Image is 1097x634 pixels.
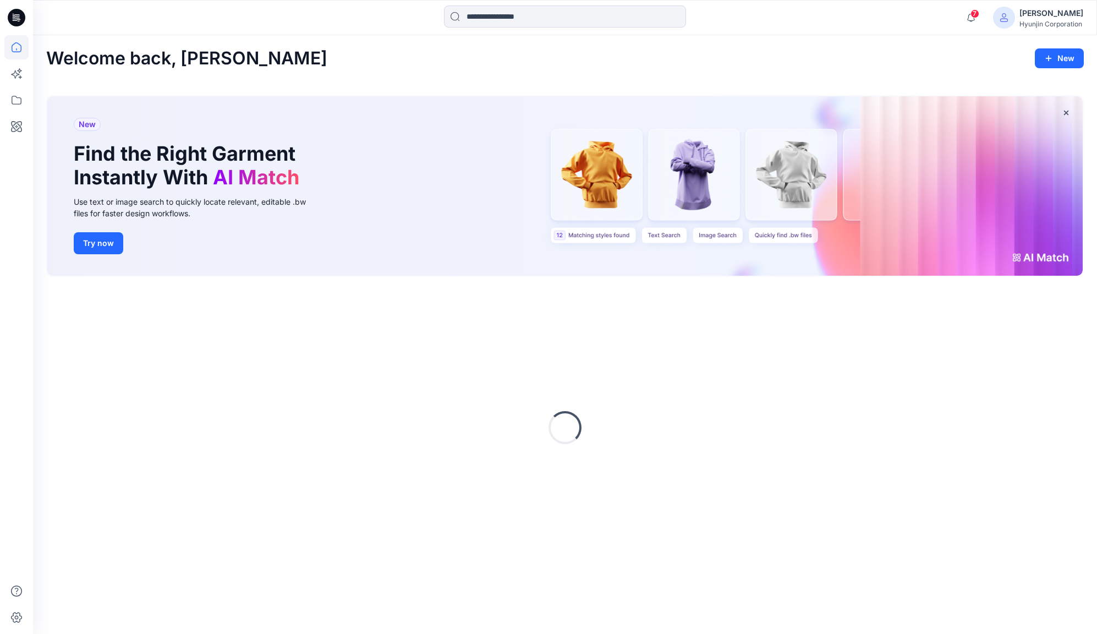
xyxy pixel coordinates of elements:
h1: Find the Right Garment Instantly With [74,142,305,189]
span: New [79,118,96,131]
span: AI Match [213,165,299,189]
button: Try now [74,232,123,254]
div: [PERSON_NAME] [1019,7,1083,20]
div: Hyunjin Corporation [1019,20,1083,28]
button: New [1035,48,1084,68]
h2: Welcome back, [PERSON_NAME] [46,48,327,69]
span: 7 [970,9,979,18]
svg: avatar [1000,13,1008,22]
div: Use text or image search to quickly locate relevant, editable .bw files for faster design workflows. [74,196,321,219]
